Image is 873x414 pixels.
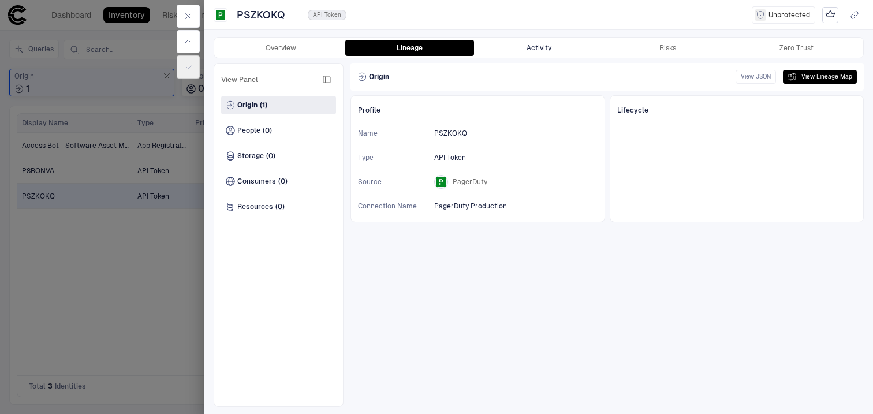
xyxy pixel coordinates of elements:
[369,72,389,81] span: Origin
[783,70,857,84] button: View Lineage Map
[432,173,503,191] button: PagerDuty
[434,202,507,211] span: PagerDuty Production
[779,43,814,53] div: Zero Trust
[434,153,466,162] span: API Token
[275,202,285,211] span: (0)
[659,43,676,53] div: Risks
[216,10,225,20] div: PagerDuty
[736,70,776,84] button: View JSON
[358,129,427,138] span: Name
[260,100,267,110] span: (1)
[768,10,810,20] span: Unprotected
[237,100,258,110] span: Origin
[432,148,482,167] button: API Token
[358,202,427,211] span: Connection Name
[432,124,483,143] button: PSZKOKQ
[358,177,427,187] span: Source
[266,151,275,161] span: (0)
[237,202,273,211] span: Resources
[263,126,272,135] span: (0)
[822,7,838,23] div: Mark as Crown Jewel
[221,75,258,84] span: View Panel
[237,177,276,186] span: Consumers
[436,177,446,187] div: PagerDuty
[617,103,857,118] div: Lifecycle
[358,153,427,162] span: Type
[313,11,341,19] span: API Token
[358,103,598,118] div: Profile
[237,151,264,161] span: Storage
[237,8,285,22] span: PSZKOKQ
[234,6,301,24] button: PSZKOKQ
[345,40,474,56] button: Lineage
[453,177,487,187] span: PagerDuty
[434,129,467,138] span: PSZKOKQ
[474,40,603,56] button: Activity
[217,40,345,56] button: Overview
[237,126,260,135] span: People
[432,197,523,215] button: PagerDuty Production
[278,177,288,186] span: (0)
